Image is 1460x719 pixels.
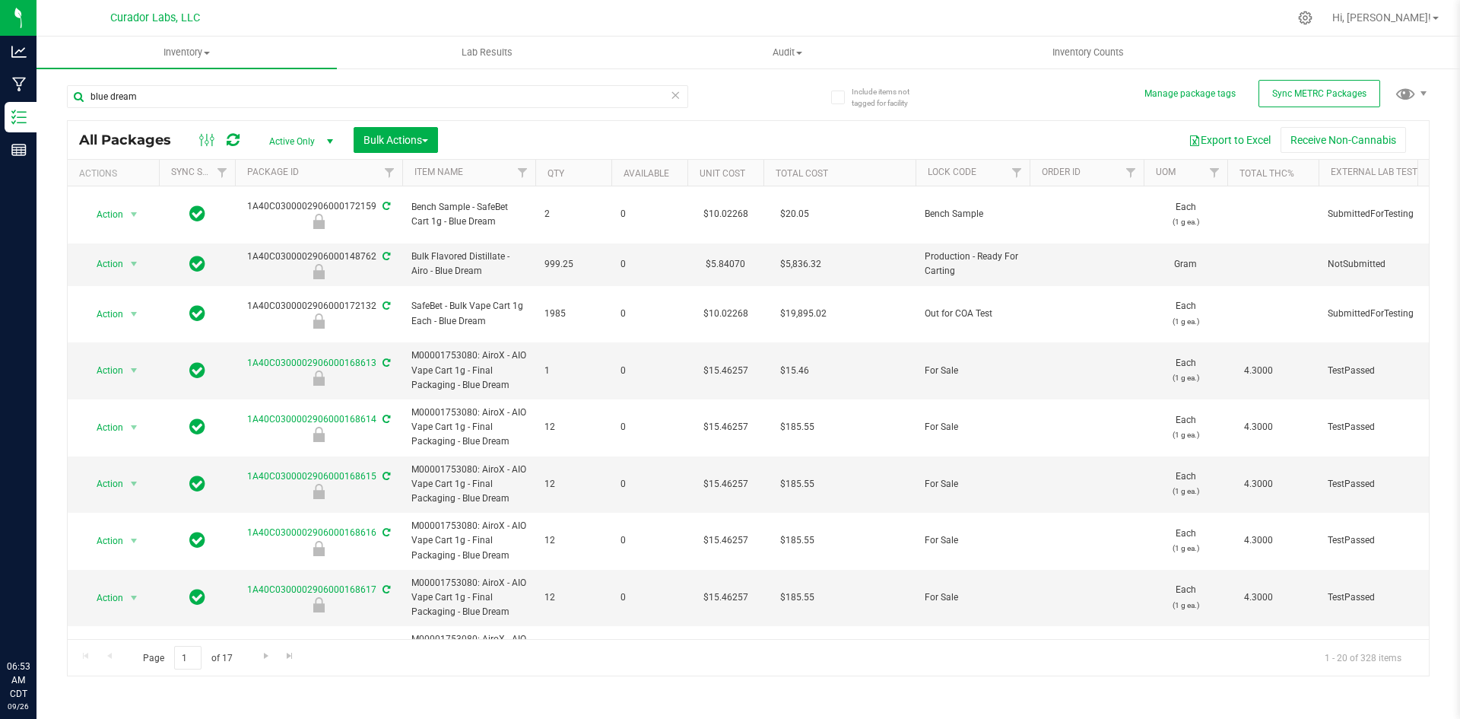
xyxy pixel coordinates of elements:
span: 12 [544,533,602,548]
span: 999.25 [544,257,602,272]
span: Action [83,204,124,225]
span: Bulk Actions [363,134,428,146]
td: $10.02268 [687,286,763,343]
span: In Sync [189,416,205,437]
div: Manage settings [1296,11,1315,25]
span: Action [83,530,124,552]
span: 4.3000 [1236,530,1281,552]
a: Lock Code [928,167,976,177]
span: 4.3000 [1236,416,1281,438]
a: Order Id [1042,167,1081,177]
span: Curador Labs, LLC [110,11,200,24]
a: 1A40C0300002906000168613 [247,358,376,368]
a: Filter [510,160,535,186]
td: $15.46257 [687,570,763,627]
span: 0 [620,590,678,605]
span: 0 [620,257,678,272]
span: M00001753080: AiroX - AIO Vape Cart 1g - Final Packaging - Blue Dream [411,348,526,393]
a: Filter [210,160,235,186]
span: $185.55 [773,530,822,552]
span: Sync from Compliance System [380,414,390,425]
div: For Sale [233,484,405,499]
p: (1 g ea.) [1153,314,1218,329]
p: 06:53 AM CDT [7,660,30,701]
span: Production - Ready For Carting [925,250,1020,278]
span: In Sync [189,203,205,224]
span: 12 [544,420,602,434]
a: Go to the last page [279,646,301,667]
span: Sync from Compliance System [380,584,390,595]
span: select [125,204,144,225]
a: Qty [547,168,564,179]
div: For Sale [233,427,405,442]
div: For Sale [233,597,405,612]
div: Production - Ready For Carting [233,264,405,279]
span: select [125,587,144,609]
span: Lab Results [441,46,533,59]
span: Sync from Compliance System [380,201,390,212]
span: 0 [620,207,678,221]
div: Actions [79,168,153,179]
span: Bulk Flavored Distillate - Airo - Blue Dream [411,250,526,278]
span: Action [83,304,124,325]
span: Each [1153,356,1218,385]
input: Search Package ID, Item Name, SKU, Lot or Part Number... [67,85,688,108]
span: M00001753080: AiroX - AIO Vape Cart 1g - Final Packaging - Blue Dream [411,406,526,450]
span: Sync METRC Packages [1272,88,1366,99]
a: 1A40C0300002906000168617 [247,584,376,595]
a: Inventory [36,37,337,68]
span: M00001753080: AiroX - AIO Vape Cart 1g - Final Packaging - Blue Dream [411,632,526,676]
a: Go to the next page [255,646,277,667]
a: 1A40C0300002906000168616 [247,527,376,538]
span: Bench Sample [925,207,1020,221]
span: 1 [544,364,602,378]
span: $19,895.02 [773,303,834,325]
span: For Sale [925,590,1020,605]
a: Item Name [414,167,463,177]
span: In Sync [189,303,205,324]
span: select [125,360,144,381]
span: Gram [1153,257,1218,272]
span: select [125,253,144,275]
span: $15.46 [773,360,817,382]
a: Total THC% [1239,168,1294,179]
span: In Sync [189,253,205,275]
span: 12 [544,590,602,605]
span: select [125,304,144,325]
span: For Sale [925,533,1020,548]
span: Inventory [36,46,337,59]
span: Bench Sample - SafeBet Cart 1g - Blue Dream [411,200,526,229]
span: Each [1153,299,1218,328]
a: Sync Status [171,167,230,177]
td: $15.46257 [687,399,763,457]
div: For Sale [233,541,405,556]
span: SafeBet - Bulk Vape Cart 1g Each - Blue Dream [411,299,526,328]
inline-svg: Reports [11,142,27,157]
iframe: Resource center unread badge [45,595,63,613]
p: (1 g ea.) [1153,484,1218,498]
span: 0 [620,420,678,434]
span: In Sync [189,360,205,381]
a: Filter [1202,160,1227,186]
span: Each [1153,583,1218,612]
a: Filter [377,160,402,186]
span: In Sync [189,473,205,495]
a: Total Cost [776,168,828,179]
div: 1A40C0300002906000172159 [233,199,405,229]
span: select [125,530,144,552]
a: External Lab Test Result [1331,167,1450,177]
a: Available [624,168,669,179]
div: Bench Sample [233,214,405,229]
span: Action [83,360,124,381]
span: In Sync [189,530,205,551]
inline-svg: Manufacturing [11,77,27,92]
span: For Sale [925,477,1020,492]
td: $10.02268 [687,186,763,243]
td: $15.46257 [687,513,763,570]
span: Sync from Compliance System [380,471,390,482]
span: Page of 17 [130,646,245,670]
span: select [125,417,144,438]
div: 1A40C0300002906000172132 [233,299,405,329]
span: M00001753080: AiroX - AIO Vape Cart 1g - Final Packaging - Blue Dream [411,463,526,507]
span: 0 [620,533,678,548]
